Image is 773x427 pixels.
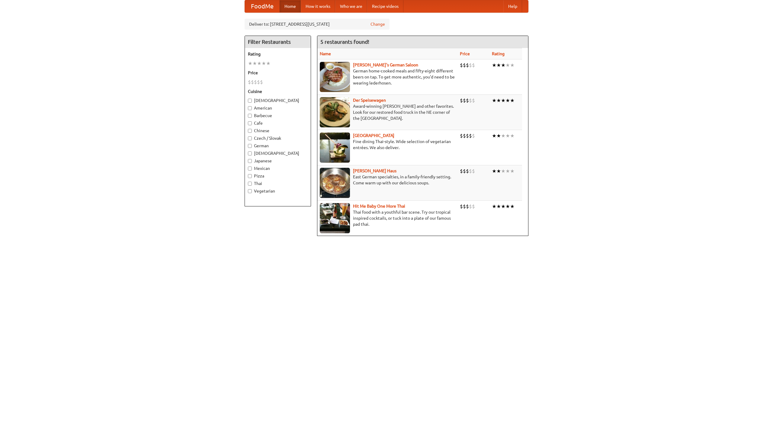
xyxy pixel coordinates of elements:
li: ★ [501,132,505,139]
li: ★ [501,97,505,104]
a: Help [503,0,522,12]
label: Japanese [248,158,308,164]
li: ★ [510,132,515,139]
img: babythai.jpg [320,203,350,233]
input: [DEMOGRAPHIC_DATA] [248,99,252,103]
li: ★ [505,62,510,69]
li: $ [466,168,469,174]
a: [GEOGRAPHIC_DATA] [353,133,394,138]
input: [DEMOGRAPHIC_DATA] [248,151,252,155]
li: ★ [492,203,496,210]
li: $ [460,132,463,139]
li: ★ [501,203,505,210]
img: speisewagen.jpg [320,97,350,127]
a: Name [320,51,331,56]
a: Home [280,0,301,12]
li: $ [469,203,472,210]
li: ★ [492,168,496,174]
li: ★ [492,132,496,139]
li: ★ [257,60,261,67]
a: Recipe videos [367,0,403,12]
h5: Price [248,70,308,76]
p: Thai food with a youthful bar scene. Try our tropical inspired cocktails, or tuck into a plate of... [320,209,455,227]
label: Chinese [248,128,308,134]
li: $ [463,97,466,104]
li: ★ [496,62,501,69]
li: $ [466,62,469,69]
p: Award-winning [PERSON_NAME] and other favorites. Look for our restored food truck in the NE corne... [320,103,455,121]
p: Fine dining Thai-style. Wide selection of vegetarian entrées. We also deliver. [320,139,455,151]
p: German home-cooked meals and fifty-eight different beers on tap. To get more authentic, you'd nee... [320,68,455,86]
input: Barbecue [248,114,252,118]
a: Price [460,51,470,56]
label: [DEMOGRAPHIC_DATA] [248,97,308,104]
input: Vegetarian [248,189,252,193]
li: $ [463,168,466,174]
label: Thai [248,180,308,186]
img: kohlhaus.jpg [320,168,350,198]
li: ★ [496,132,501,139]
input: German [248,144,252,148]
li: ★ [252,60,257,67]
h5: Rating [248,51,308,57]
a: Der Speisewagen [353,98,386,103]
label: Pizza [248,173,308,179]
img: esthers.jpg [320,62,350,92]
h4: Filter Restaurants [245,36,311,48]
input: American [248,106,252,110]
input: Czech / Slovak [248,136,252,140]
b: [PERSON_NAME]'s German Saloon [353,62,418,67]
label: [DEMOGRAPHIC_DATA] [248,150,308,156]
li: $ [463,203,466,210]
li: ★ [505,168,510,174]
li: $ [472,132,475,139]
li: ★ [505,132,510,139]
li: $ [460,168,463,174]
li: $ [472,203,475,210]
a: Hit Me Baby One More Thai [353,204,405,209]
input: Cafe [248,121,252,125]
li: ★ [505,97,510,104]
a: [PERSON_NAME] Haus [353,168,396,173]
input: Japanese [248,159,252,163]
li: ★ [248,60,252,67]
li: $ [472,97,475,104]
li: $ [463,132,466,139]
li: $ [260,79,263,85]
li: ★ [501,62,505,69]
label: Vegetarian [248,188,308,194]
a: FoodMe [245,0,280,12]
input: Mexican [248,167,252,170]
div: Deliver to: [STREET_ADDRESS][US_STATE] [245,19,390,30]
li: ★ [261,60,266,67]
li: $ [460,203,463,210]
label: German [248,143,308,149]
li: $ [472,62,475,69]
p: East German specialties, in a family-friendly setting. Come warm up with our delicious soups. [320,174,455,186]
li: ★ [510,62,515,69]
li: $ [469,132,472,139]
label: American [248,105,308,111]
a: Rating [492,51,505,56]
a: How it works [301,0,335,12]
li: ★ [510,168,515,174]
li: $ [460,62,463,69]
li: ★ [492,62,496,69]
li: ★ [496,97,501,104]
li: ★ [266,60,271,67]
label: Cafe [248,120,308,126]
li: $ [257,79,260,85]
li: ★ [496,203,501,210]
label: Barbecue [248,113,308,119]
input: Chinese [248,129,252,133]
a: Who we are [335,0,367,12]
li: $ [254,79,257,85]
li: $ [251,79,254,85]
label: Czech / Slovak [248,135,308,141]
img: satay.jpg [320,132,350,163]
input: Pizza [248,174,252,178]
a: Change [370,21,385,27]
li: $ [463,62,466,69]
